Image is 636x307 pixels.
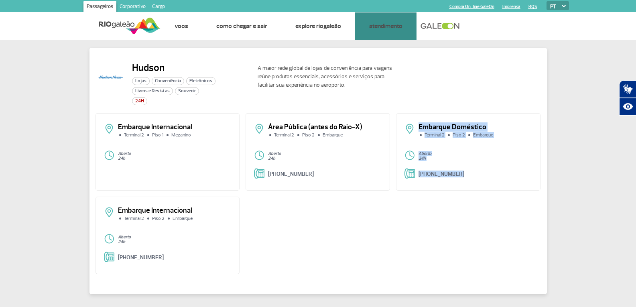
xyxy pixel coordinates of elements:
li: Terminal 2 [118,133,146,138]
a: Explore RIOgaleão [295,22,341,30]
a: Atendimento [369,22,402,30]
span: Eletrônicos [186,77,215,85]
a: [PHONE_NUMBER] [419,171,464,177]
strong: Aberto [118,234,131,240]
li: Piso 1 [146,133,165,138]
p: A maior rede global de lojas de conveniência para viagens reúne produtos essenciais, acessórios e... [258,64,402,89]
a: Compra On-line GaleOn [449,4,494,9]
a: Cargo [149,1,168,14]
p: 24h [419,156,532,161]
p: Embarque Internacional [118,124,232,131]
li: Embarque [167,216,195,221]
p: 24h [118,240,232,244]
li: Embarque [317,133,345,138]
a: [PHONE_NUMBER] [268,171,314,177]
strong: Aberto [118,151,131,156]
a: Como chegar e sair [216,22,267,30]
li: Terminal 2 [118,216,146,221]
p: 24h [268,156,382,161]
h2: Hudson [132,62,251,74]
strong: Aberto [419,151,431,156]
a: RQS [528,4,537,9]
span: Souvenir [175,87,199,95]
a: [PHONE_NUMBER] [118,254,164,261]
p: Embarque Internacional [118,207,232,214]
li: Terminal 2 [268,133,296,138]
li: Piso 2 [447,133,467,138]
li: Piso 2 [296,133,317,138]
a: Imprensa [502,4,520,9]
button: Abrir tradutor de língua de sinais. [619,80,636,98]
a: Passageiros [83,1,116,14]
span: Conveniência [152,77,184,85]
p: 24h [118,156,232,161]
span: Livros e Revistas [132,87,173,95]
p: Área Pública (antes do Raio-X) [268,124,382,131]
img: Hudson-logo.png [96,62,126,92]
p: Embarque Doméstico [419,124,532,131]
strong: Aberto [268,151,281,156]
li: Embarque [467,133,495,138]
button: Abrir recursos assistivos. [619,98,636,116]
a: Corporativo [116,1,149,14]
li: Terminal 2 [419,133,447,138]
li: Piso 2 [146,216,167,221]
a: Voos [175,22,188,30]
li: Mezanino [165,133,193,138]
div: Plugin de acessibilidade da Hand Talk. [619,80,636,116]
span: Lojas [132,77,150,85]
span: 24H [132,97,147,105]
